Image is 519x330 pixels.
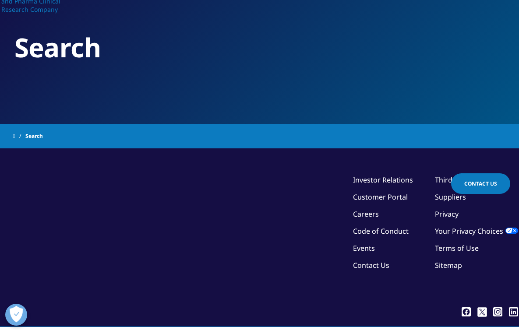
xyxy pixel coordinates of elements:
a: Your Privacy Choices [435,226,518,236]
a: Terms of Use [435,243,479,253]
a: Privacy [435,209,459,219]
a: Code of Conduct [353,226,409,236]
button: Beállítások megnyitása [5,304,27,326]
span: Search [25,128,43,144]
span: Contact Us [464,180,497,187]
h2: Search [14,31,505,64]
a: Careers [353,209,379,219]
a: Investor Relations [353,175,413,185]
a: Third-Party Access [435,175,496,185]
a: Suppliers [435,192,466,202]
a: Contact Us [353,260,389,270]
a: Events [353,243,375,253]
a: Sitemap [435,260,462,270]
a: Contact Us [451,173,510,194]
a: Customer Portal [353,192,408,202]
